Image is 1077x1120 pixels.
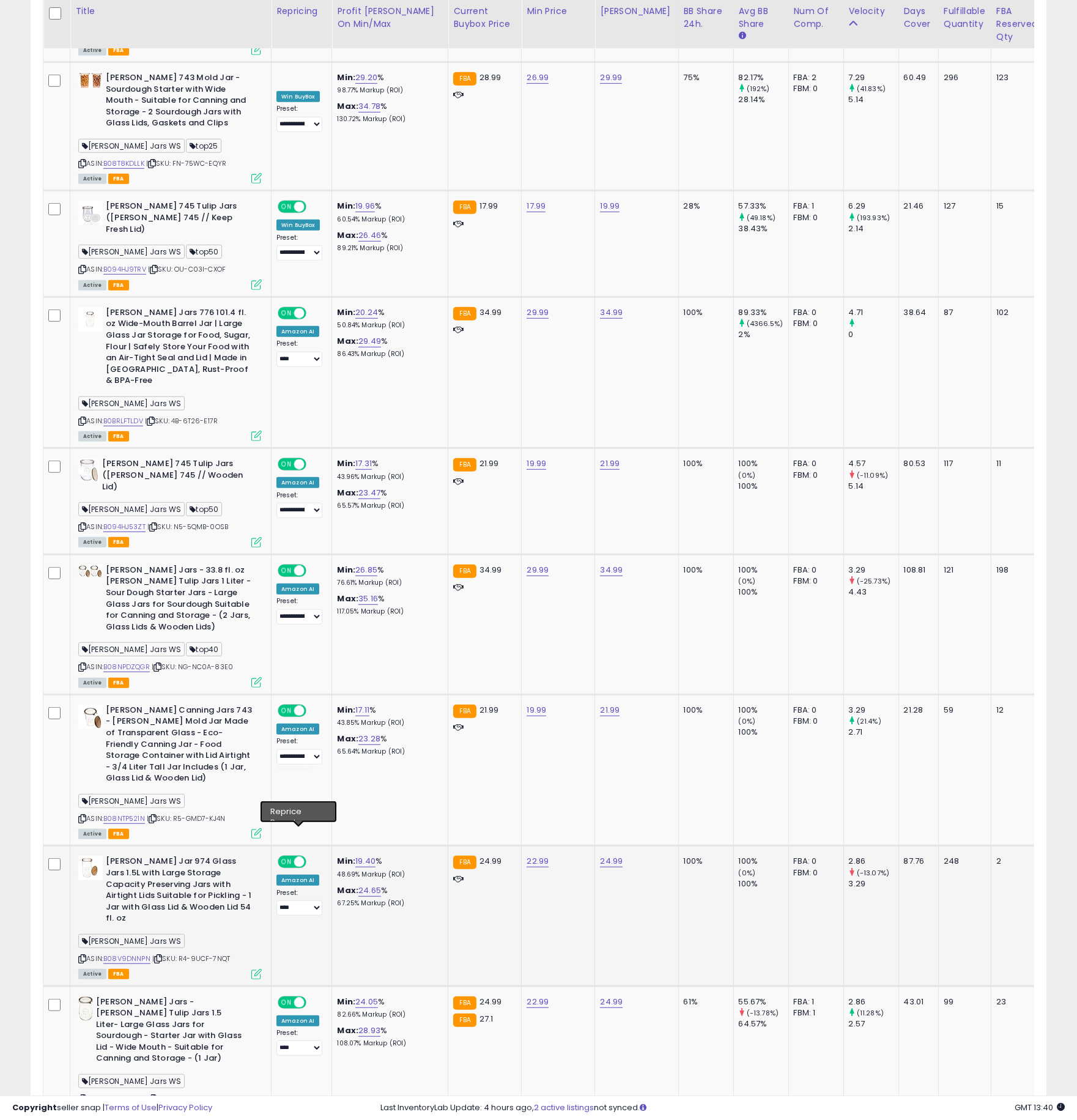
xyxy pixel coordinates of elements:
[103,954,150,964] a: B08V9DNNPN
[996,72,1033,83] div: 123
[600,855,623,867] a: 24.99
[337,564,355,576] b: Min:
[186,245,222,259] span: top50
[794,201,834,212] div: FBA: 1
[857,84,886,94] small: (41.83%)
[279,459,294,470] span: ON
[108,678,129,688] span: FBA
[479,306,502,318] span: 34.99
[78,565,262,686] div: ASIN:
[337,502,439,510] p: 65.57% Markup (ROI)
[739,5,783,31] div: Avg BB Share
[684,705,724,716] div: 100%
[358,733,380,745] a: 23.28
[108,537,129,547] span: FBA
[453,1014,476,1027] small: FBA
[739,470,756,480] small: (0%)
[276,597,322,625] div: Preset:
[106,72,254,132] b: [PERSON_NAME] 743 Mold Jar - Sourdough Starter with Wide Mouth - Suitable for Canning and Storage...
[337,565,439,587] div: %
[358,1025,380,1037] a: 28.93
[739,201,788,212] div: 57.33%
[996,201,1033,212] div: 15
[337,100,358,112] b: Max:
[684,996,724,1007] div: 61%
[944,856,982,867] div: 248
[479,1013,494,1025] span: 27.1
[337,335,358,347] b: Max:
[337,350,439,358] p: 86.43% Markup (ROI)
[747,213,775,223] small: (49.18%)
[103,158,144,169] a: B08T8KDLLK
[684,565,724,576] div: 100%
[276,875,319,886] div: Amazon AI
[794,716,834,727] div: FBM: 0
[684,201,724,212] div: 28%
[105,1102,157,1113] a: Terms of Use
[337,488,439,510] div: %
[78,245,185,259] span: [PERSON_NAME] Jars WS
[944,72,982,83] div: 296
[739,329,788,340] div: 2%
[186,502,222,516] span: top50
[684,5,728,31] div: BB Share 24h.
[849,996,898,1007] div: 2.86
[355,996,378,1008] a: 24.05
[186,139,221,153] span: top25
[849,856,898,867] div: 2.86
[453,5,516,31] div: Current Buybox Price
[337,579,439,587] p: 76.61% Markup (ROI)
[684,458,724,469] div: 100%
[904,565,929,576] div: 108.81
[358,885,381,897] a: 24.65
[78,45,106,56] span: All listings currently available for purchase on Amazon
[479,996,502,1007] span: 24.99
[600,200,620,212] a: 19.99
[337,230,439,253] div: %
[337,101,439,124] div: %
[739,481,788,492] div: 100%
[479,458,499,469] span: 21.99
[108,829,129,839] span: FBA
[739,868,756,878] small: (0%)
[849,72,898,83] div: 7.29
[479,704,499,716] span: 21.99
[453,201,476,214] small: FBA
[849,329,898,340] div: 0
[276,889,322,916] div: Preset:
[78,307,262,440] div: ASIN:
[355,704,369,716] a: 17.11
[78,642,185,656] span: [PERSON_NAME] Jars WS
[337,458,355,469] b: Min:
[944,307,982,318] div: 87
[108,431,129,442] span: FBA
[849,727,898,738] div: 2.71
[108,174,129,184] span: FBA
[904,705,929,716] div: 21.28
[78,139,185,153] span: [PERSON_NAME] Jars WS
[337,458,439,481] div: %
[453,458,476,472] small: FBA
[276,491,322,519] div: Preset:
[78,856,262,977] div: ASIN:
[996,307,1033,318] div: 102
[534,1102,594,1113] a: 2 active listings
[794,212,834,223] div: FBM: 0
[78,829,106,839] span: All listings currently available for purchase on Amazon
[78,856,103,880] img: 41fUMD5kfIL._SL40_.jpg
[527,855,549,867] a: 22.99
[739,705,788,716] div: 100%
[337,855,355,867] b: Min:
[355,458,372,470] a: 17.31
[527,996,549,1008] a: 22.99
[355,855,376,867] a: 19.40
[337,593,439,616] div: %
[276,764,310,773] span: Success
[279,997,294,1007] span: ON
[747,1008,779,1018] small: (-13.78%)
[794,470,834,481] div: FBM: 0
[944,5,986,31] div: Fulfillable Quantity
[276,326,319,337] div: Amazon AI
[739,307,788,318] div: 89.33%
[358,487,380,499] a: 23.47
